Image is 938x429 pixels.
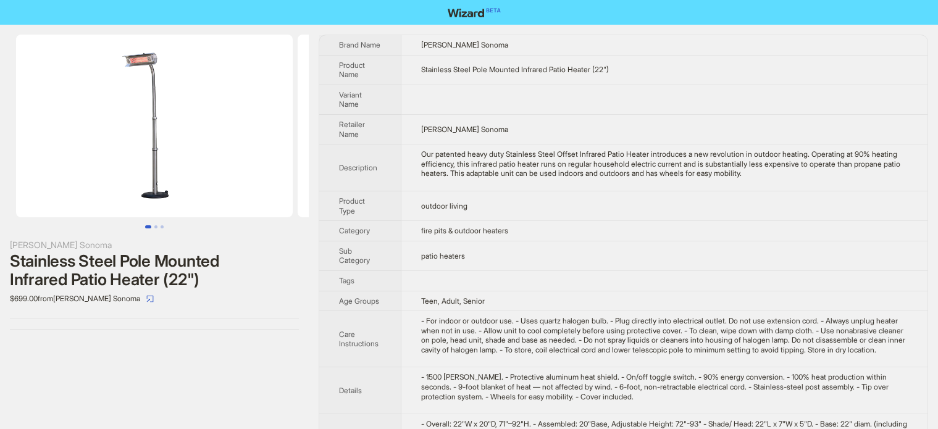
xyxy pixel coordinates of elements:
span: patio heaters [421,251,465,260]
span: Tags [339,276,354,285]
span: Category [339,226,370,235]
span: Product Name [339,60,365,80]
span: Stainless Steel Pole Mounted Infrared Patio Heater (22") [421,65,609,74]
span: Brand Name [339,40,380,49]
span: Product Type [339,196,365,215]
span: [PERSON_NAME] Sonoma [421,125,508,134]
button: Go to slide 1 [145,225,151,228]
span: Sub Category [339,246,370,265]
div: - For indoor or outdoor use. - Uses quartz halogen bulb. - Plug directly into electrical outlet. ... [421,316,908,354]
div: Stainless Steel Pole Mounted Infrared Patio Heater (22") [10,252,299,289]
img: Stainless Steel Pole Mounted Infrared Patio Heater (22") image 1 [16,35,293,217]
div: [PERSON_NAME] Sonoma [10,238,299,252]
span: Age Groups [339,296,379,306]
img: Stainless Steel Pole Mounted Infrared Patio Heater (22") image 2 [298,35,574,217]
div: $699.00 from [PERSON_NAME] Sonoma [10,289,299,309]
span: outdoor living [421,201,467,210]
span: Details [339,386,362,395]
button: Go to slide 2 [154,225,157,228]
span: Teen, Adult, Senior [421,296,485,306]
span: Variant Name [339,90,362,109]
button: Go to slide 3 [161,225,164,228]
span: Retailer Name [339,120,365,139]
span: [PERSON_NAME] Sonoma [421,40,508,49]
div: - 1500 Watts. - Protective aluminum heat shield. - On/off toggle switch. - 90% energy conversion.... [421,372,908,401]
div: Our patented heavy duty Stainless Steel Offset Infrared Patio Heater introduces a new revolution ... [421,149,908,178]
span: fire pits & outdoor heaters [421,226,508,235]
span: Description [339,163,377,172]
span: select [146,295,154,302]
span: Care Instructions [339,330,379,349]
